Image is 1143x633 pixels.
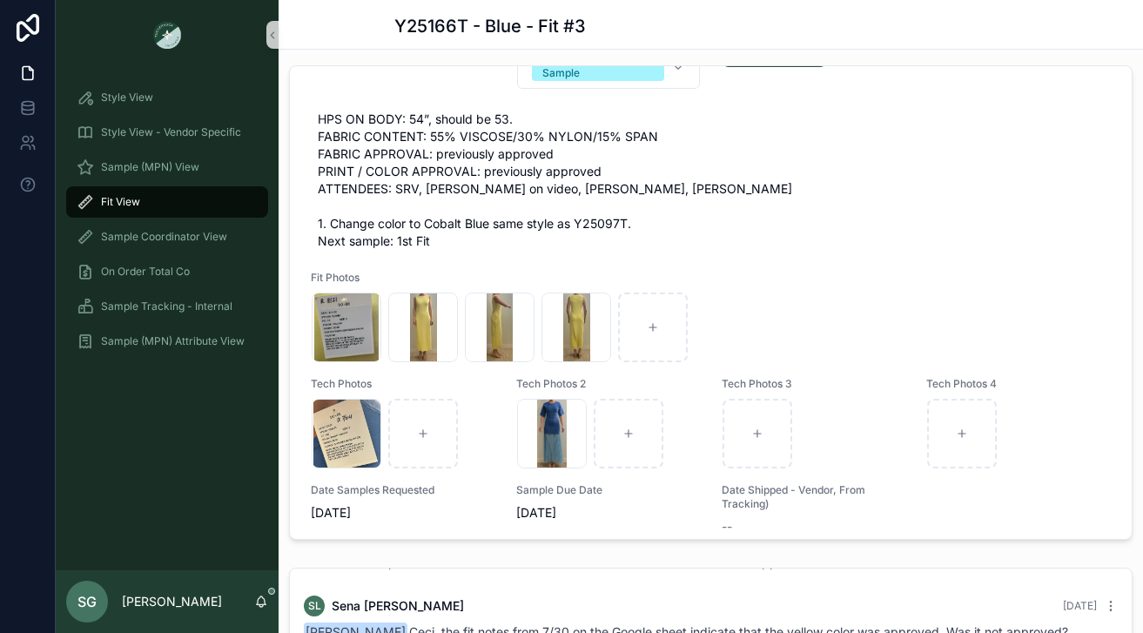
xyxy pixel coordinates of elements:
[66,221,268,253] a: Sample Coordinator View
[101,160,199,174] span: Sample (MPN) View
[66,256,268,287] a: On Order Total Co
[516,377,701,391] span: Tech Photos 2
[66,186,268,218] a: Fit View
[101,91,153,104] span: Style View
[722,483,906,511] span: Date Shipped - Vendor, From Tracking)
[101,230,227,244] span: Sample Coordinator View
[101,265,190,279] span: On Order Total Co
[318,111,1104,250] span: HPS ON BODY: 54”, should be 53. FABRIC CONTENT: 55% VISCOSE/30% NYLON/15% SPAN FABRIC APPROVAL: p...
[101,334,245,348] span: Sample (MPN) Attribute View
[394,14,586,38] h1: Y25166T - Blue - Fit #3
[56,70,279,380] div: scrollable content
[153,21,181,49] img: App logo
[311,271,1111,285] span: Fit Photos
[516,483,701,497] span: Sample Due Date
[77,591,97,612] span: SG
[722,518,732,535] span: --
[66,152,268,183] a: Sample (MPN) View
[101,300,232,313] span: Sample Tracking - Internal
[66,117,268,148] a: Style View - Vendor Specific
[308,599,321,613] span: SL
[1063,599,1097,612] span: [DATE]
[101,125,241,139] span: Style View - Vendor Specific
[311,483,495,497] span: Date Samples Requested
[926,377,1111,391] span: Tech Photos 4
[311,377,495,391] span: Tech Photos
[722,377,906,391] span: Tech Photos 3
[332,597,464,615] span: Sena [PERSON_NAME]
[66,291,268,322] a: Sample Tracking - Internal
[122,593,222,610] p: [PERSON_NAME]
[101,195,140,209] span: Fit View
[66,82,268,113] a: Style View
[516,504,701,522] span: [DATE]
[66,326,268,357] a: Sample (MPN) Attribute View
[311,504,495,522] span: [DATE]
